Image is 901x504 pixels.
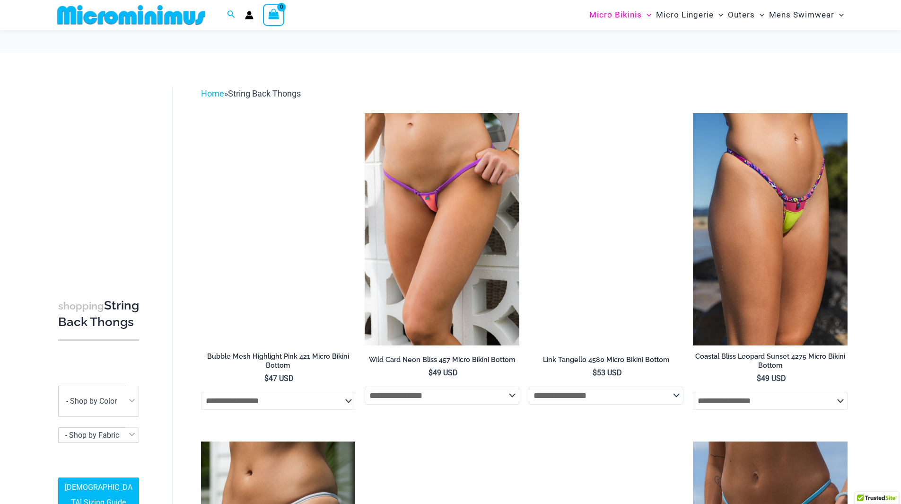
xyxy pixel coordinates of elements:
[642,3,651,27] span: Menu Toggle
[264,374,294,383] bdi: 47 USD
[58,427,139,443] span: - Shop by Fabric
[53,4,209,26] img: MM SHOP LOGO FLAT
[429,368,433,377] span: $
[201,352,356,373] a: Bubble Mesh Highlight Pink 421 Micro Bikini Bottom
[201,88,224,98] a: Home
[58,79,143,268] iframe: TrustedSite Certified
[656,3,714,27] span: Micro Lingerie
[58,300,104,312] span: shopping
[59,386,139,416] span: - Shop by Color
[245,11,254,19] a: Account icon link
[429,368,458,377] bdi: 49 USD
[728,3,755,27] span: Outers
[201,352,356,370] h2: Bubble Mesh Highlight Pink 421 Micro Bikini Bottom
[59,428,139,442] span: - Shop by Fabric
[757,374,761,383] span: $
[264,374,269,383] span: $
[365,355,519,364] h2: Wild Card Neon Bliss 457 Micro Bikini Bottom
[714,3,723,27] span: Menu Toggle
[726,3,767,27] a: OutersMenu ToggleMenu Toggle
[58,386,139,417] span: - Shop by Color
[365,355,519,368] a: Wild Card Neon Bliss 457 Micro Bikini Bottom
[834,3,844,27] span: Menu Toggle
[654,3,726,27] a: Micro LingerieMenu ToggleMenu Toggle
[365,113,519,345] img: Wild Card Neon Bliss 312 Top 457 Micro 04
[201,113,356,345] img: Bubble Mesh Highlight Pink 421 Micro 01
[693,113,848,345] a: Coastal Bliss Leopard Sunset 4275 Micro Bikini 01Coastal Bliss Leopard Sunset 4275 Micro Bikini 0...
[529,355,683,364] h2: Link Tangello 4580 Micro Bikini Bottom
[201,113,356,345] a: Bubble Mesh Highlight Pink 421 Micro 01Bubble Mesh Highlight Pink 421 Micro 02Bubble Mesh Highlig...
[693,113,848,345] img: Coastal Bliss Leopard Sunset 4275 Micro Bikini 01
[58,298,139,330] h3: String Back Thongs
[66,397,117,406] span: - Shop by Color
[201,88,301,98] span: »
[767,3,846,27] a: Mens SwimwearMenu ToggleMenu Toggle
[586,1,848,28] nav: Site Navigation
[755,3,764,27] span: Menu Toggle
[228,88,301,98] span: String Back Thongs
[757,374,786,383] bdi: 49 USD
[693,352,848,373] a: Coastal Bliss Leopard Sunset 4275 Micro Bikini Bottom
[227,9,236,21] a: Search icon link
[593,368,622,377] bdi: 53 USD
[593,368,597,377] span: $
[529,113,683,345] img: Link Tangello 4580 Micro 01
[693,352,848,370] h2: Coastal Bliss Leopard Sunset 4275 Micro Bikini Bottom
[529,113,683,345] a: Link Tangello 4580 Micro 01Link Tangello 4580 Micro 02Link Tangello 4580 Micro 02
[529,355,683,368] a: Link Tangello 4580 Micro Bikini Bottom
[589,3,642,27] span: Micro Bikinis
[65,431,119,440] span: - Shop by Fabric
[365,113,519,345] a: Wild Card Neon Bliss 312 Top 457 Micro 04Wild Card Neon Bliss 312 Top 457 Micro 05Wild Card Neon ...
[587,3,654,27] a: Micro BikinisMenu ToggleMenu Toggle
[769,3,834,27] span: Mens Swimwear
[263,4,285,26] a: View Shopping Cart, empty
